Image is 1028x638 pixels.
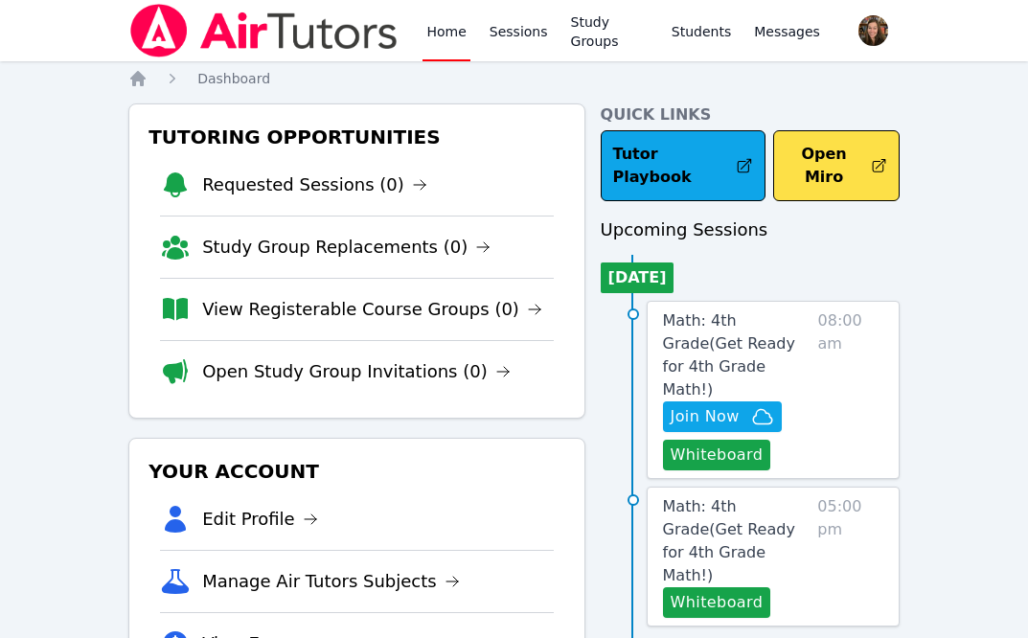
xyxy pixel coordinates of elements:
[128,69,900,88] nav: Breadcrumb
[818,309,883,470] span: 08:00 am
[773,130,900,201] button: Open Miro
[202,234,491,261] a: Study Group Replacements (0)
[663,497,795,584] span: Math: 4th Grade ( Get Ready for 4th Grade Math! )
[128,4,400,57] img: Air Tutors
[663,311,795,399] span: Math: 4th Grade ( Get Ready for 4th Grade Math! )
[601,130,765,201] a: Tutor Playbook
[202,296,542,323] a: View Registerable Course Groups (0)
[663,495,811,587] a: Math: 4th Grade(Get Ready for 4th Grade Math!)
[145,120,568,154] h3: Tutoring Opportunities
[663,587,771,618] button: Whiteboard
[197,69,270,88] a: Dashboard
[601,262,674,293] li: [DATE]
[197,71,270,86] span: Dashboard
[601,216,900,243] h3: Upcoming Sessions
[671,405,740,428] span: Join Now
[202,171,427,198] a: Requested Sessions (0)
[817,495,883,618] span: 05:00 pm
[202,358,511,385] a: Open Study Group Invitations (0)
[202,568,460,595] a: Manage Air Tutors Subjects
[663,309,811,401] a: Math: 4th Grade(Get Ready for 4th Grade Math!)
[145,454,568,489] h3: Your Account
[754,22,820,41] span: Messages
[202,506,318,533] a: Edit Profile
[663,440,771,470] button: Whiteboard
[663,401,782,432] button: Join Now
[601,103,900,126] h4: Quick Links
